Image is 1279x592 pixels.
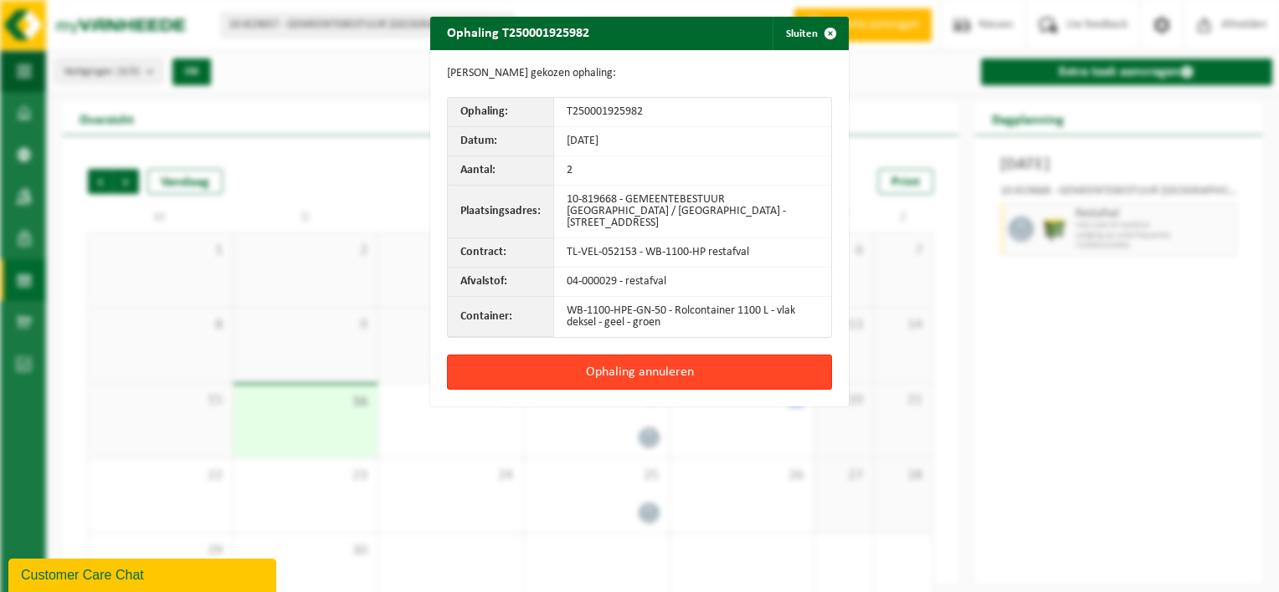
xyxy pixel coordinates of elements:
[554,127,831,156] td: [DATE]
[448,268,554,297] th: Afvalstof:
[430,17,606,48] h2: Ophaling T250001925982
[448,297,554,337] th: Container:
[554,186,831,238] td: 10-819668 - GEMEENTEBESTUUR [GEOGRAPHIC_DATA] / [GEOGRAPHIC_DATA] - [STREET_ADDRESS]
[448,186,554,238] th: Plaatsingsadres:
[8,555,280,592] iframe: chat widget
[447,67,832,80] p: [PERSON_NAME] gekozen ophaling:
[554,156,831,186] td: 2
[448,238,554,268] th: Contract:
[448,156,554,186] th: Aantal:
[448,127,554,156] th: Datum:
[554,268,831,297] td: 04-000029 - restafval
[554,238,831,268] td: TL-VEL-052153 - WB-1100-HP restafval
[554,98,831,127] td: T250001925982
[773,17,847,50] button: Sluiten
[448,98,554,127] th: Ophaling:
[447,355,832,390] button: Ophaling annuleren
[554,297,831,337] td: WB-1100-HPE-GN-50 - Rolcontainer 1100 L - vlak deksel - geel - groen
